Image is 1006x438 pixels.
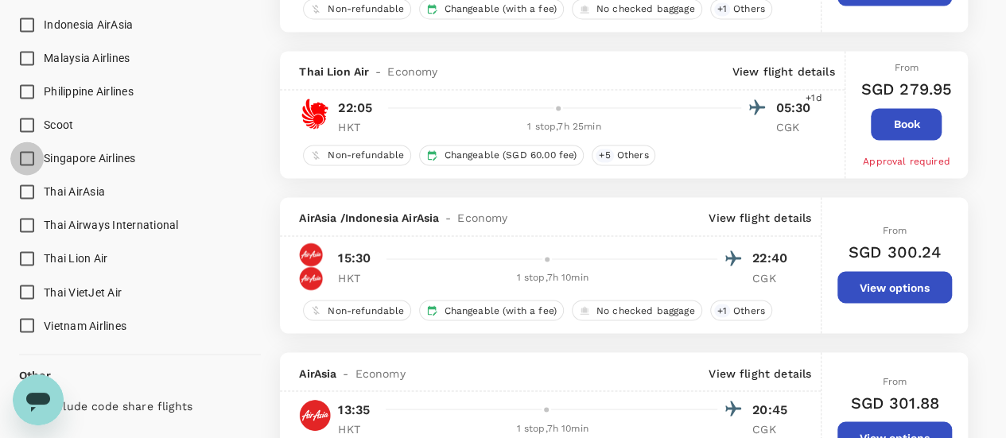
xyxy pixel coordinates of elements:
[44,118,73,131] span: Scoot
[299,64,369,79] span: Thai Lion Air
[44,18,133,31] span: Indonesia AirAsia
[299,399,331,431] img: AK
[572,300,702,320] div: No checked baggage
[44,319,126,331] span: Vietnam Airlines
[437,304,562,317] span: Changeable (with a fee)
[303,300,411,320] div: Non-refundable
[355,365,405,381] span: Economy
[883,225,907,236] span: From
[437,149,583,162] span: Changeable (SGD 60.00 fee)
[883,375,907,386] span: From
[732,64,835,79] p: View flight details
[871,108,942,140] button: Book
[592,145,655,165] div: +5Others
[849,239,942,265] h6: SGD 300.24
[338,119,378,135] p: HKT
[709,210,811,226] p: View flight details
[44,219,179,231] span: Thai Airways International
[299,242,323,266] img: AK
[387,64,437,79] span: Economy
[13,374,64,425] iframe: Button to launch messaging window, conversation in progress
[776,99,816,118] p: 05:30
[321,149,410,162] span: Non-refundable
[596,149,613,162] span: + 5
[437,2,562,16] span: Changeable (with a fee)
[387,421,717,436] div: 1 stop , 7h 10min
[709,365,811,381] p: View flight details
[299,266,323,290] img: QZ
[861,76,953,102] h6: SGD 279.95
[303,145,411,165] div: Non-refundable
[714,2,730,16] span: + 1
[806,91,822,107] span: +1d
[44,152,136,165] span: Singapore Airlines
[863,156,950,167] span: Approval required
[19,366,51,382] p: Other
[752,421,792,436] p: CGK
[439,210,457,226] span: -
[837,271,952,303] button: View options
[611,149,655,162] span: Others
[419,300,563,320] div: Changeable (with a fee)
[387,270,717,286] div: 1 stop , 7h 10min
[44,252,107,265] span: Thai Lion Air
[776,119,816,135] p: CGK
[752,270,792,286] p: CGK
[727,304,771,317] span: Others
[44,52,130,64] span: Malaysia Airlines
[590,304,701,317] span: No checked baggage
[894,62,919,73] span: From
[369,64,387,79] span: -
[338,421,378,436] p: HKT
[419,145,584,165] div: Changeable (SGD 60.00 fee)
[590,2,701,16] span: No checked baggage
[752,249,792,268] p: 22:40
[299,98,331,130] img: SL
[710,300,772,320] div: +1Others
[299,365,336,381] span: AirAsia
[321,2,410,16] span: Non-refundable
[44,397,192,413] p: Exclude code share flights
[752,400,792,419] p: 20:45
[338,400,370,419] p: 13:35
[336,365,355,381] span: -
[714,304,730,317] span: + 1
[727,2,771,16] span: Others
[338,99,372,118] p: 22:05
[44,85,134,98] span: Philippine Airlines
[299,210,439,226] span: AirAsia / Indonesia AirAsia
[850,390,939,415] h6: SGD 301.88
[338,270,378,286] p: HKT
[321,304,410,317] span: Non-refundable
[387,119,740,135] div: 1 stop , 7h 25min
[44,285,122,298] span: Thai VietJet Air
[44,185,105,198] span: Thai AirAsia
[338,249,371,268] p: 15:30
[457,210,507,226] span: Economy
